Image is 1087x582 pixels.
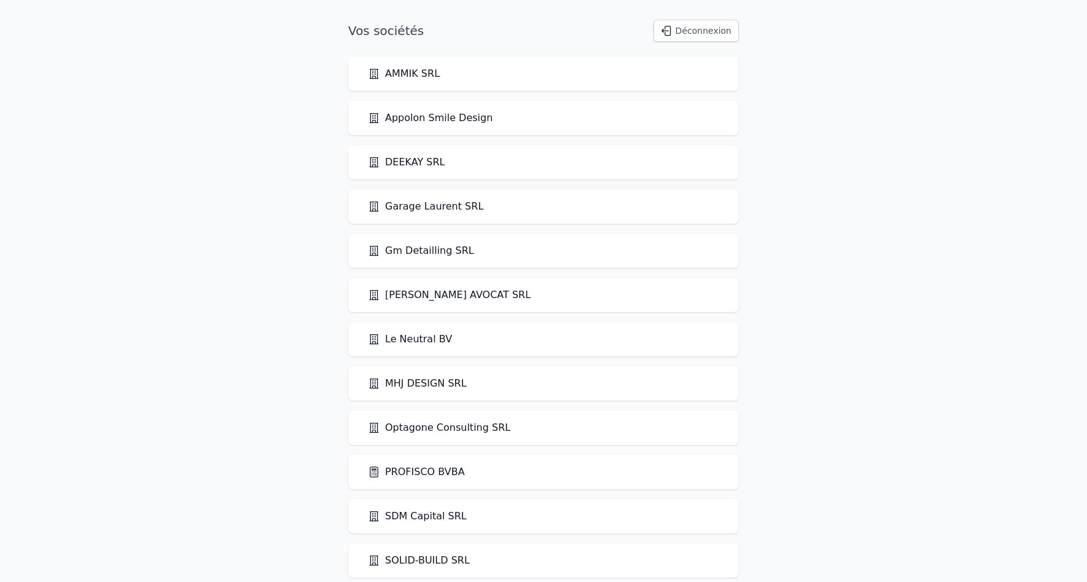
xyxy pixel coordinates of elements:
[368,376,467,391] a: MHJ DESIGN SRL
[368,111,493,125] a: Appolon Smile Design
[368,420,510,435] a: Optagone Consulting SRL
[368,155,445,170] a: DEEKAY SRL
[368,243,474,258] a: Gm Detailling SRL
[368,288,531,302] a: [PERSON_NAME] AVOCAT SRL
[368,332,452,347] a: Le Neutral BV
[368,509,467,524] a: SDM Capital SRL
[368,66,440,81] a: AMMIK SRL
[348,22,424,39] h1: Vos sociétés
[368,553,470,568] a: SOLID-BUILD SRL
[368,465,465,479] a: PROFISCO BVBA
[653,20,739,42] button: Déconnexion
[368,199,483,214] a: Garage Laurent SRL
